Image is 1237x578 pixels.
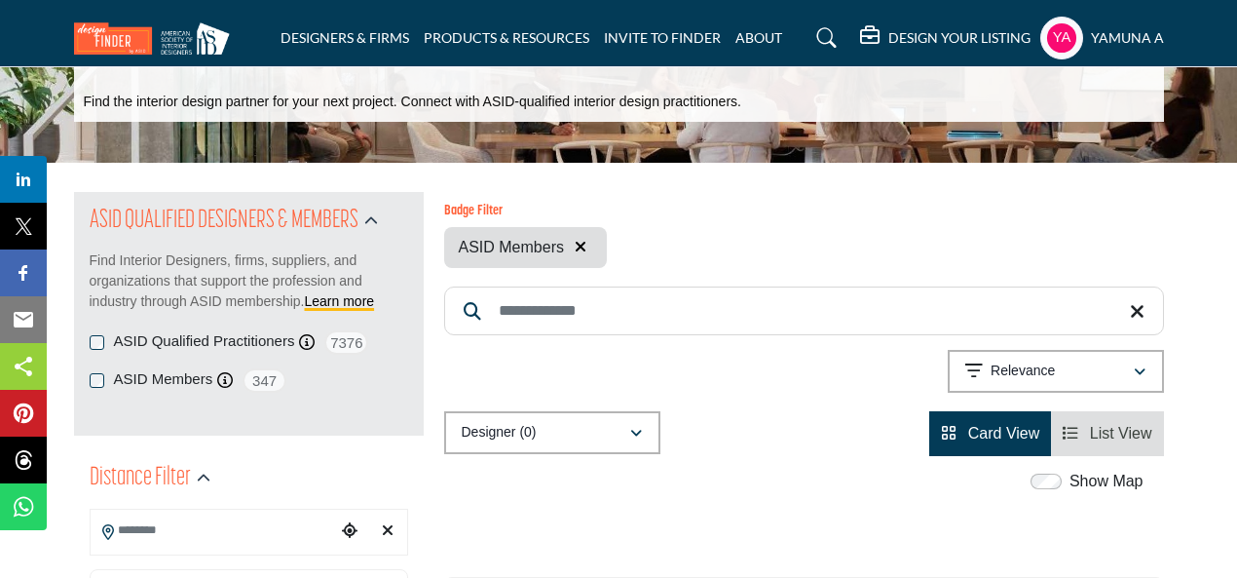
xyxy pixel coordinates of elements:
li: Card View [929,411,1051,456]
span: ASID Members [459,236,564,259]
a: View List [1063,425,1151,442]
h5: yamuna a [1091,28,1164,48]
label: Show Map [1069,470,1143,493]
a: Search [798,22,849,54]
input: Selected ASID Members checkbox [90,373,104,388]
h2: ASID QUALIFIED DESIGNERS & MEMBERS [90,204,358,239]
label: ASID Members [114,368,213,391]
span: 7376 [324,330,368,355]
li: List View [1051,411,1163,456]
p: Relevance [991,362,1055,381]
span: List View [1090,425,1152,442]
p: Find Interior Designers, firms, suppliers, and organizations that support the profession and indu... [90,250,408,312]
div: Clear search location [373,511,401,553]
a: ABOUT [735,29,782,46]
button: Designer (0) [444,411,660,454]
span: Card View [968,425,1040,442]
a: INVITE TO FINDER [604,29,721,46]
span: 347 [243,368,286,393]
a: DESIGNERS & FIRMS [281,29,409,46]
a: PRODUCTS & RESOURCES [424,29,589,46]
input: Search Location [91,512,336,550]
button: Relevance [948,350,1164,393]
p: Designer (0) [462,423,537,443]
img: Site Logo [74,22,240,55]
input: ASID Qualified Practitioners checkbox [90,335,104,350]
a: Learn more [305,293,375,309]
h6: Badge Filter [444,204,607,220]
h5: DESIGN YOUR LISTING [888,29,1031,47]
div: DESIGN YOUR LISTING [860,26,1031,50]
h2: Distance Filter [90,461,191,496]
div: Choose your current location [335,511,363,553]
label: ASID Qualified Practitioners [114,330,295,353]
p: Find the interior design partner for your next project. Connect with ASID-qualified interior desi... [84,93,741,112]
input: Search Keyword [444,287,1164,335]
a: View Card [941,425,1039,442]
button: Show hide supplier dropdown [1040,17,1083,59]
